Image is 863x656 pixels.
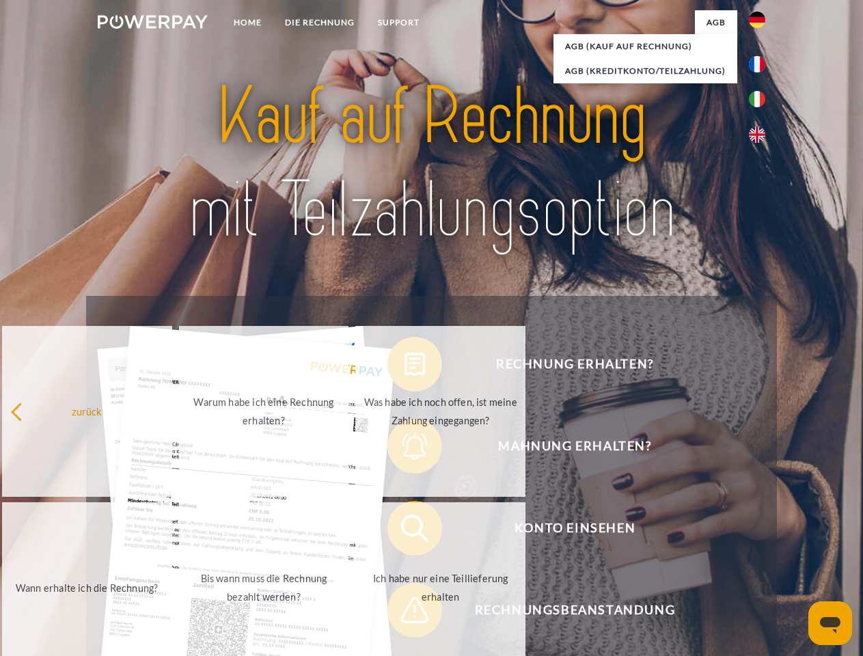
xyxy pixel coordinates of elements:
[387,583,743,638] button: Rechnungsbeanstandung
[10,402,164,420] div: zurück
[407,501,742,556] span: Konto einsehen
[355,326,525,497] a: Was habe ich noch offen, ist meine Zahlung eingegangen?
[407,337,742,392] span: Rechnung erhalten?
[366,10,431,35] a: SUPPORT
[387,337,743,392] button: Rechnung erhalten?
[749,12,765,28] img: de
[387,419,743,474] button: Mahnung erhalten?
[364,393,517,430] div: Was habe ich noch offen, ist meine Zahlung eingegangen?
[749,56,765,72] img: fr
[187,393,341,430] div: Warum habe ich eine Rechnung erhalten?
[695,10,737,35] a: agb
[387,501,743,556] button: Konto einsehen
[706,402,860,420] div: zurück
[98,15,208,29] img: logo-powerpay-white.svg
[131,66,732,262] img: title-powerpay_de.svg
[553,34,737,59] a: AGB (Kauf auf Rechnung)
[407,583,742,638] span: Rechnungsbeanstandung
[553,59,737,83] a: AGB (Kreditkonto/Teilzahlung)
[10,578,164,597] div: Wann erhalte ich die Rechnung?
[187,569,341,606] div: Bis wann muss die Rechnung bezahlt werden?
[273,10,366,35] a: DIE RECHNUNG
[222,10,273,35] a: Home
[364,569,517,606] div: Ich habe nur eine Teillieferung erhalten
[749,126,765,143] img: en
[407,419,742,474] span: Mahnung erhalten?
[749,91,765,107] img: it
[808,601,852,645] iframe: Schaltfläche zum Öffnen des Messaging-Fensters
